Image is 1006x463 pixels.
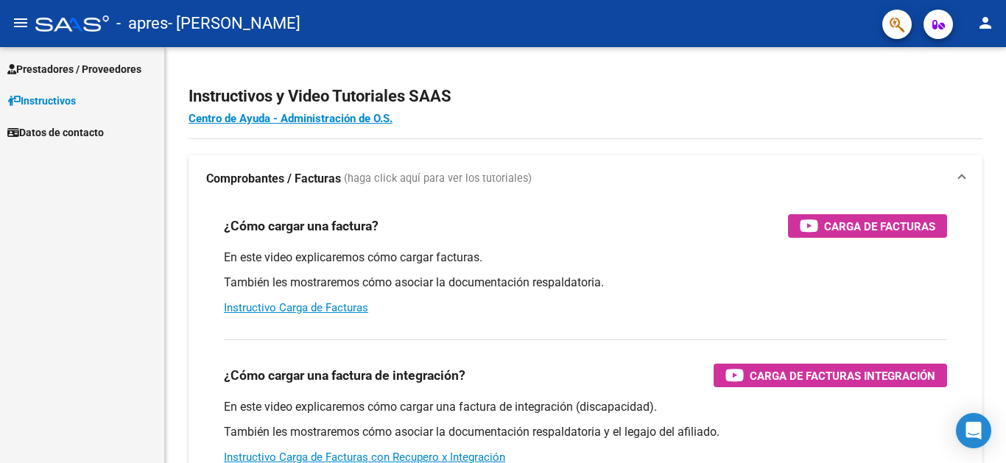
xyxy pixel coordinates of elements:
mat-icon: person [977,14,994,32]
span: (haga click aquí para ver los tutoriales) [344,171,532,187]
h3: ¿Cómo cargar una factura de integración? [224,365,465,386]
span: - [PERSON_NAME] [168,7,300,40]
button: Carga de Facturas [788,214,947,238]
p: También les mostraremos cómo asociar la documentación respaldatoria y el legajo del afiliado. [224,424,947,440]
span: Datos de contacto [7,124,104,141]
p: En este video explicaremos cómo cargar facturas. [224,250,947,266]
span: Prestadores / Proveedores [7,61,141,77]
h3: ¿Cómo cargar una factura? [224,216,379,236]
h2: Instructivos y Video Tutoriales SAAS [189,82,982,110]
a: Instructivo Carga de Facturas [224,301,368,314]
mat-icon: menu [12,14,29,32]
a: Centro de Ayuda - Administración de O.S. [189,112,393,125]
span: Carga de Facturas [824,217,935,236]
p: También les mostraremos cómo asociar la documentación respaldatoria. [224,275,947,291]
button: Carga de Facturas Integración [714,364,947,387]
strong: Comprobantes / Facturas [206,171,341,187]
span: - apres [116,7,168,40]
mat-expansion-panel-header: Comprobantes / Facturas (haga click aquí para ver los tutoriales) [189,155,982,202]
span: Instructivos [7,93,76,109]
div: Open Intercom Messenger [956,413,991,448]
span: Carga de Facturas Integración [750,367,935,385]
p: En este video explicaremos cómo cargar una factura de integración (discapacidad). [224,399,947,415]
